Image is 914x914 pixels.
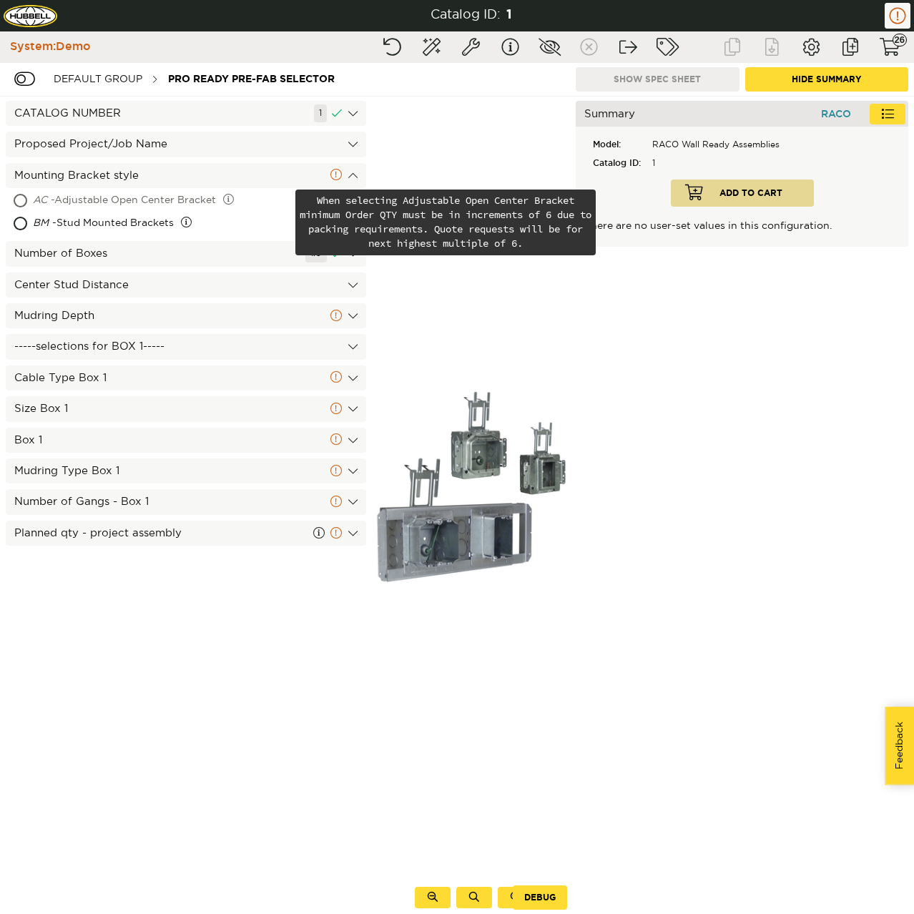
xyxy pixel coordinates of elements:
div: - Adjustable Open Center Bracket [33,190,293,212]
p: There are no user-set values in this configuration. [584,220,900,234]
div: Planned qty - project assembly [6,521,366,546]
div: 1 [314,104,327,122]
div: CATALOG NUMBER [6,101,366,126]
div: System: Demo [3,39,91,55]
div: Box 1 [6,428,366,453]
div: - Stud Mounted Brackets [33,212,271,235]
div: Default group [46,66,149,92]
div: Proposed Project/Job Name [6,132,366,157]
div: Summary [576,101,908,127]
div: Number of Gangs - Box 1 [6,489,366,514]
div: Mounting Bracket style [6,163,366,188]
div: 1 [506,6,512,25]
span: BM [33,218,49,228]
div: Catalog ID [584,154,647,172]
div: -----selections for BOX 1----- [6,334,366,359]
div: Mudring Type Box 1 [6,458,366,483]
div: Cable Type Box 1 [6,365,366,390]
div: PRO Ready Pre-Fab Selector [161,66,342,92]
div: Catalog ID: [431,6,501,25]
span: RACO [642,109,851,120]
div: 1 [647,154,785,172]
div: Model [584,135,647,154]
div: RACO Wall Ready Assemblies [647,135,785,154]
div: Size Box 1 [6,396,366,421]
div: Number of Boxes [6,241,366,266]
div: When selecting Adjustable Open Center Bracket minimum Order QTY must be in increments of 6 due to... [295,190,596,255]
button: Debug [513,885,567,910]
span: AC [33,195,47,205]
div: Center Stud Distance [6,272,366,298]
button: Hide Summary [745,67,909,92]
div: Mudring Depth [6,303,366,328]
